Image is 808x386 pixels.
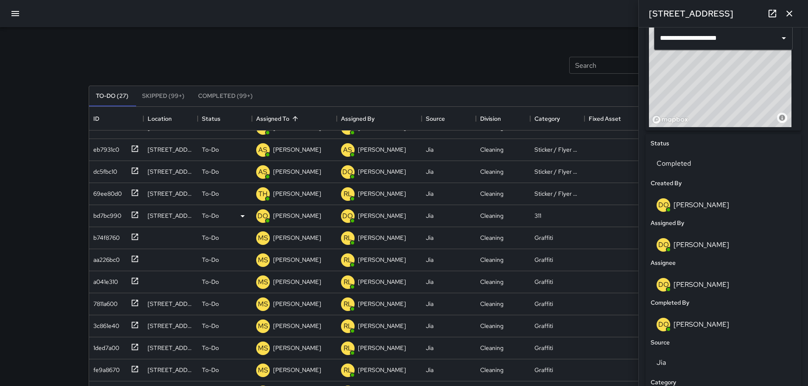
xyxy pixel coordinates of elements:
div: 1330 North Capitol Street Northwest [148,300,193,308]
p: MS [258,343,268,353]
div: 1501 North Capitol Street Northeast [148,366,193,374]
div: 1335 2nd Street Northeast [148,145,193,154]
div: Sticker / Flyer Removal [534,145,580,154]
div: Jia [426,211,433,220]
div: Assigned By [337,107,422,131]
p: To-Do [202,322,219,330]
div: Fixed Asset [584,107,639,131]
div: Graffiti [534,322,553,330]
p: To-Do [202,300,219,308]
div: Location [143,107,198,131]
p: TH [258,189,268,199]
p: [PERSON_NAME] [273,278,321,286]
div: Division [480,107,501,131]
div: dc5fbc10 [90,164,117,176]
div: Cleaning [480,167,503,176]
div: 1430 North Capitol Street Northwest [148,344,193,352]
div: Graffiti [534,344,553,352]
p: RL [344,321,352,331]
div: Source [422,107,476,131]
div: Cleaning [480,300,503,308]
div: Cleaning [480,322,503,330]
p: [PERSON_NAME] [273,255,321,264]
button: To-Do (27) [89,86,135,106]
p: [PERSON_NAME] [273,233,321,242]
p: AS [343,145,352,155]
div: Sticker / Flyer Removal [534,167,580,176]
div: Jia [426,145,433,154]
button: Completed (99+) [191,86,260,106]
p: RL [344,299,352,309]
div: 3c861e40 [90,318,119,330]
p: [PERSON_NAME] [273,366,321,374]
div: 250 K Street Northeast [148,211,193,220]
div: ID [89,107,143,131]
div: 51 N Street Northeast [148,167,193,176]
p: RL [344,365,352,375]
p: [PERSON_NAME] [358,255,406,264]
div: Jia [426,344,433,352]
div: Jia [426,233,433,242]
div: eb7931c0 [90,142,119,154]
div: Graffiti [534,233,553,242]
p: To-Do [202,233,219,242]
div: 1ded7a00 [90,340,119,352]
p: DO [342,167,353,177]
div: ID [93,107,99,131]
div: Assigned To [256,107,289,131]
div: Jia [426,167,433,176]
p: [PERSON_NAME] [273,145,321,154]
p: MS [258,233,268,243]
p: MS [258,299,268,309]
div: 7811a600 [90,296,117,308]
div: Source [426,107,445,131]
p: RL [344,233,352,243]
div: Cleaning [480,189,503,198]
p: [PERSON_NAME] [358,322,406,330]
p: To-Do [202,366,219,374]
div: Fixed Asset [589,107,621,131]
p: MS [258,277,268,287]
p: [PERSON_NAME] [273,189,321,198]
p: MS [258,255,268,265]
p: [PERSON_NAME] [358,145,406,154]
div: Graffiti [534,278,553,286]
div: Cleaning [480,366,503,374]
p: [PERSON_NAME] [358,233,406,242]
div: Jia [426,322,433,330]
div: Assigned To [252,107,337,131]
div: a041e310 [90,274,118,286]
div: Graffiti [534,255,553,264]
div: Location [148,107,172,131]
div: 101-165 M Street Northeast [148,189,193,198]
p: To-Do [202,189,219,198]
p: [PERSON_NAME] [358,300,406,308]
div: b74f8760 [90,230,120,242]
p: To-Do [202,255,219,264]
div: bd7bc990 [90,208,121,220]
p: [PERSON_NAME] [273,344,321,352]
p: To-Do [202,278,219,286]
p: AS [258,167,267,177]
div: fe9a8670 [90,362,120,374]
div: 311 [534,211,541,220]
div: Cleaning [480,233,503,242]
p: To-Do [202,167,219,176]
p: [PERSON_NAME] [358,167,406,176]
div: Cleaning [480,145,503,154]
div: Graffiti [534,300,553,308]
div: Category [530,107,584,131]
div: Cleaning [480,255,503,264]
div: Jia [426,366,433,374]
p: To-Do [202,145,219,154]
p: RL [344,189,352,199]
div: Sticker / Flyer Removal [534,189,580,198]
div: aa226bc0 [90,252,120,264]
p: [PERSON_NAME] [358,278,406,286]
div: Graffiti [534,366,553,374]
p: RL [344,277,352,287]
button: Sort [289,113,301,125]
p: [PERSON_NAME] [358,366,406,374]
p: [PERSON_NAME] [273,211,321,220]
p: RL [344,255,352,265]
